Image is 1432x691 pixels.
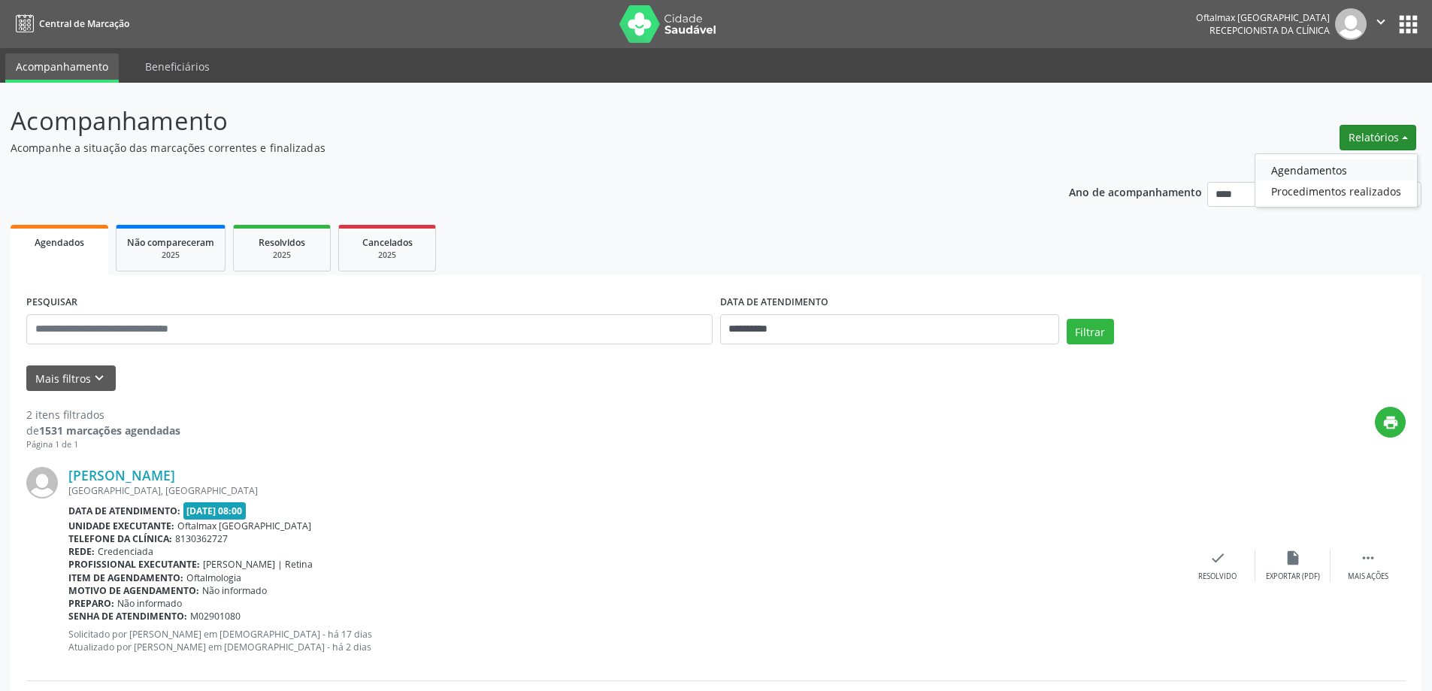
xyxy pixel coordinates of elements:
[350,250,425,261] div: 2025
[1340,125,1416,150] button: Relatórios
[68,520,174,532] b: Unidade executante:
[68,484,1180,497] div: [GEOGRAPHIC_DATA], [GEOGRAPHIC_DATA]
[1382,414,1399,431] i: print
[68,597,114,610] b: Preparo:
[68,610,187,623] b: Senha de atendimento:
[186,571,241,584] span: Oftalmologia
[244,250,319,261] div: 2025
[11,140,998,156] p: Acompanhe a situação das marcações correntes e finalizadas
[26,467,58,499] img: img
[68,628,1180,653] p: Solicitado por [PERSON_NAME] em [DEMOGRAPHIC_DATA] - há 17 dias Atualizado por [PERSON_NAME] em [...
[1395,11,1421,38] button: apps
[117,597,182,610] span: Não informado
[5,53,119,83] a: Acompanhamento
[26,423,180,438] div: de
[259,236,305,249] span: Resolvidos
[203,558,313,571] span: [PERSON_NAME] | Retina
[177,520,311,532] span: Oftalmax [GEOGRAPHIC_DATA]
[26,438,180,451] div: Página 1 de 1
[1196,11,1330,24] div: Oftalmax [GEOGRAPHIC_DATA]
[1266,571,1320,582] div: Exportar (PDF)
[68,467,175,483] a: [PERSON_NAME]
[127,236,214,249] span: Não compareceram
[26,365,116,392] button: Mais filtroskeyboard_arrow_down
[1198,571,1237,582] div: Resolvido
[175,532,228,545] span: 8130362727
[1360,550,1376,566] i: 
[720,291,828,314] label: DATA DE ATENDIMENTO
[1255,180,1417,202] a: Procedimentos realizados
[26,407,180,423] div: 2 itens filtrados
[1209,24,1330,37] span: Recepcionista da clínica
[39,423,180,438] strong: 1531 marcações agendadas
[190,610,241,623] span: M02901080
[39,17,129,30] span: Central de Marcação
[1255,159,1417,180] a: Agendamentos
[1067,319,1114,344] button: Filtrar
[26,291,77,314] label: PESQUISAR
[1367,8,1395,40] button: 
[68,505,180,517] b: Data de atendimento:
[127,250,214,261] div: 2025
[91,370,107,386] i: keyboard_arrow_down
[183,502,247,520] span: [DATE] 08:00
[1069,182,1202,201] p: Ano de acompanhamento
[1375,407,1406,438] button: print
[98,545,153,558] span: Credenciada
[1255,153,1418,208] ul: Relatórios
[135,53,220,80] a: Beneficiários
[68,584,199,597] b: Motivo de agendamento:
[1209,550,1226,566] i: check
[1285,550,1301,566] i: insert_drive_file
[68,532,172,545] b: Telefone da clínica:
[1348,571,1388,582] div: Mais ações
[1373,14,1389,30] i: 
[202,584,267,597] span: Não informado
[11,11,129,36] a: Central de Marcação
[1335,8,1367,40] img: img
[11,102,998,140] p: Acompanhamento
[35,236,84,249] span: Agendados
[68,558,200,571] b: Profissional executante:
[68,571,183,584] b: Item de agendamento:
[68,545,95,558] b: Rede:
[362,236,413,249] span: Cancelados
